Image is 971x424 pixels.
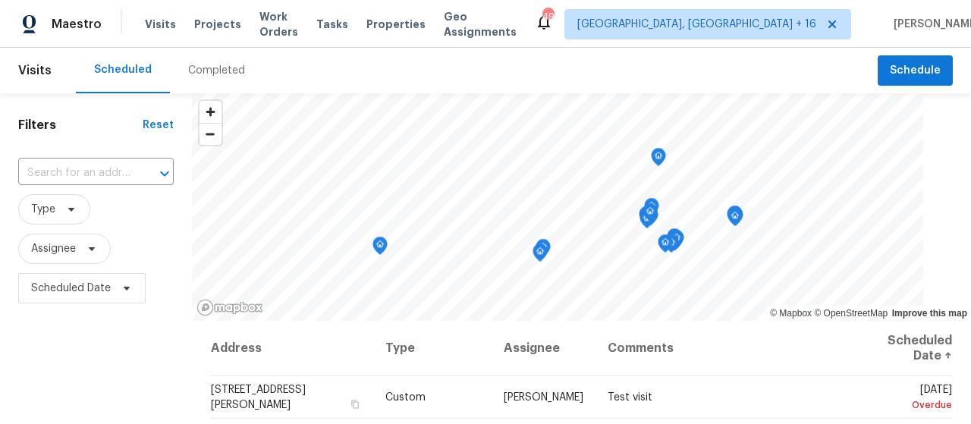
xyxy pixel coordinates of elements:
div: Map marker [727,206,743,229]
h1: Filters [18,118,143,133]
button: Copy Address [347,397,361,411]
span: Assignee [31,241,76,256]
div: Map marker [643,207,658,231]
div: Map marker [533,243,548,267]
span: [STREET_ADDRESS][PERSON_NAME] [211,385,306,410]
div: Map marker [728,207,743,231]
span: Schedule [890,61,941,80]
div: Map marker [639,206,654,230]
div: Map marker [372,237,388,260]
a: OpenStreetMap [814,308,888,319]
div: Scheduled [94,62,152,77]
button: Zoom out [200,123,222,145]
span: Test visit [608,392,652,403]
div: Map marker [651,148,666,171]
div: Map marker [644,198,659,221]
div: Map marker [727,206,742,230]
input: Search for an address... [18,162,131,185]
div: Overdue [873,397,952,413]
div: 490 [542,9,553,24]
span: Scheduled Date [31,281,111,296]
span: Visits [145,17,176,32]
span: Visits [18,54,52,87]
span: Zoom out [200,124,222,145]
div: Map marker [643,203,658,227]
button: Open [154,163,175,184]
div: Map marker [536,239,551,262]
span: Work Orders [259,9,298,39]
span: [GEOGRAPHIC_DATA], [GEOGRAPHIC_DATA] + 16 [577,17,816,32]
span: [PERSON_NAME] [504,392,583,403]
div: Map marker [727,208,743,231]
th: Assignee [492,321,595,376]
span: [DATE] [873,385,952,413]
span: Properties [366,17,426,32]
div: Map marker [667,228,682,252]
a: Mapbox homepage [196,299,263,316]
span: Custom [385,392,426,403]
div: Map marker [658,234,673,258]
th: Address [210,321,374,376]
div: Map marker [664,234,679,258]
th: Scheduled Date ↑ [861,321,953,376]
button: Zoom in [200,101,222,123]
div: Map marker [669,230,684,253]
button: Schedule [878,55,953,86]
div: Completed [188,63,245,78]
div: Map marker [639,210,655,234]
span: Tasks [316,19,348,30]
a: Improve this map [892,308,967,319]
canvas: Map [192,93,924,321]
a: Mapbox [770,308,812,319]
span: Maestro [52,17,102,32]
th: Type [373,321,491,376]
span: Projects [194,17,241,32]
span: Type [31,202,55,217]
div: Reset [143,118,174,133]
th: Comments [595,321,861,376]
span: Geo Assignments [444,9,517,39]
